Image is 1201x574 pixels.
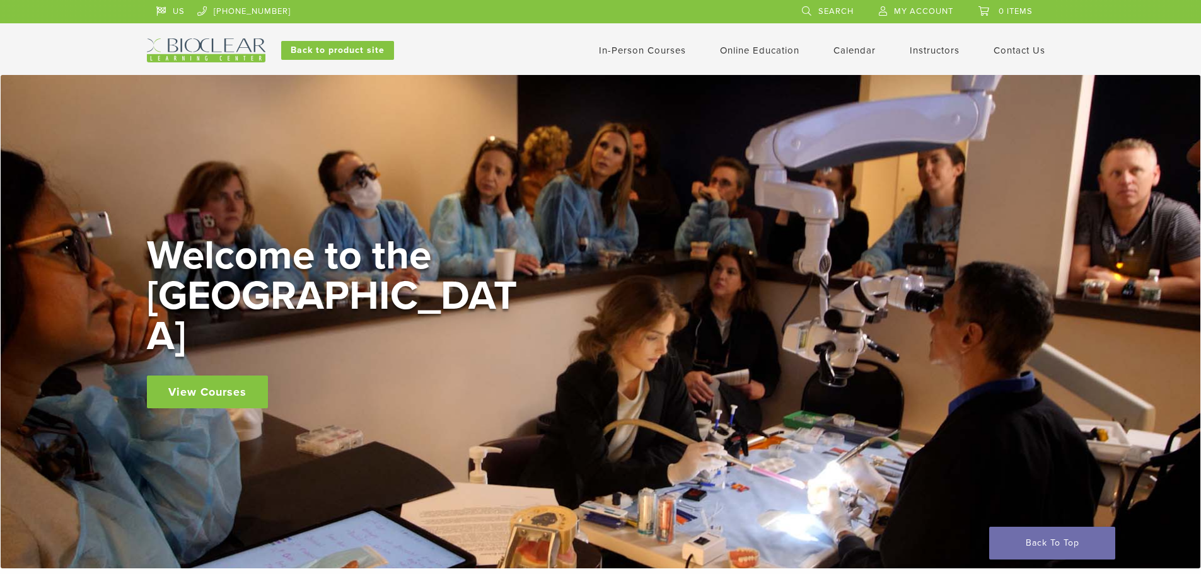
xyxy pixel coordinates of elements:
[147,376,268,408] a: View Courses
[599,45,686,56] a: In-Person Courses
[147,236,525,357] h2: Welcome to the [GEOGRAPHIC_DATA]
[894,6,953,16] span: My Account
[994,45,1045,56] a: Contact Us
[833,45,876,56] a: Calendar
[818,6,854,16] span: Search
[720,45,799,56] a: Online Education
[147,38,265,62] img: Bioclear
[281,41,394,60] a: Back to product site
[989,527,1115,560] a: Back To Top
[999,6,1033,16] span: 0 items
[910,45,960,56] a: Instructors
